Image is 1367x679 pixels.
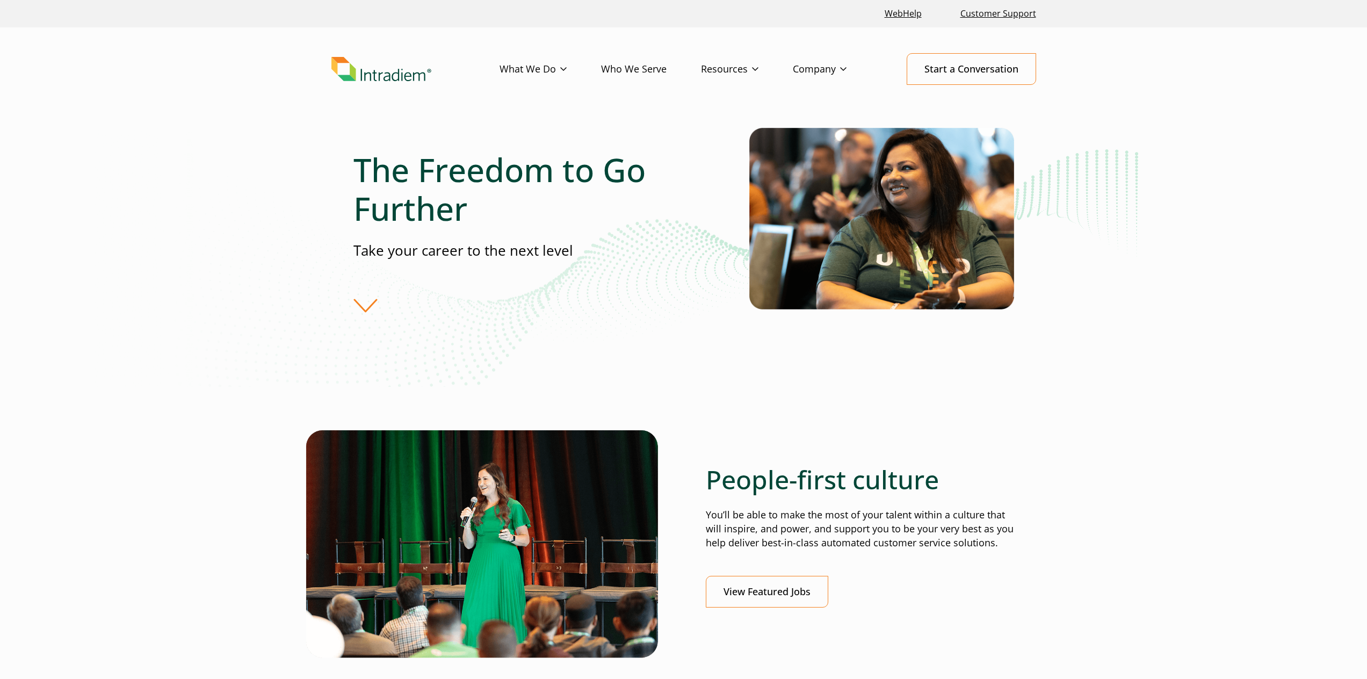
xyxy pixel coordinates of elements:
p: Take your career to the next level [353,241,683,261]
a: View Featured Jobs [706,576,828,608]
p: You’ll be able to make the most of your talent within a culture that will inspire, and power, and... [706,508,1014,550]
h1: The Freedom to Go Further [353,150,683,228]
a: Resources [701,54,793,85]
a: Link to homepage of Intradiem [331,57,500,82]
a: Link opens in a new window [880,2,926,25]
h2: People-first culture [706,464,1014,495]
img: Intradiem [331,57,431,82]
a: Start a Conversation [907,53,1036,85]
a: Customer Support [956,2,1040,25]
a: What We Do [500,54,601,85]
a: Who We Serve [601,54,701,85]
a: Company [793,54,881,85]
